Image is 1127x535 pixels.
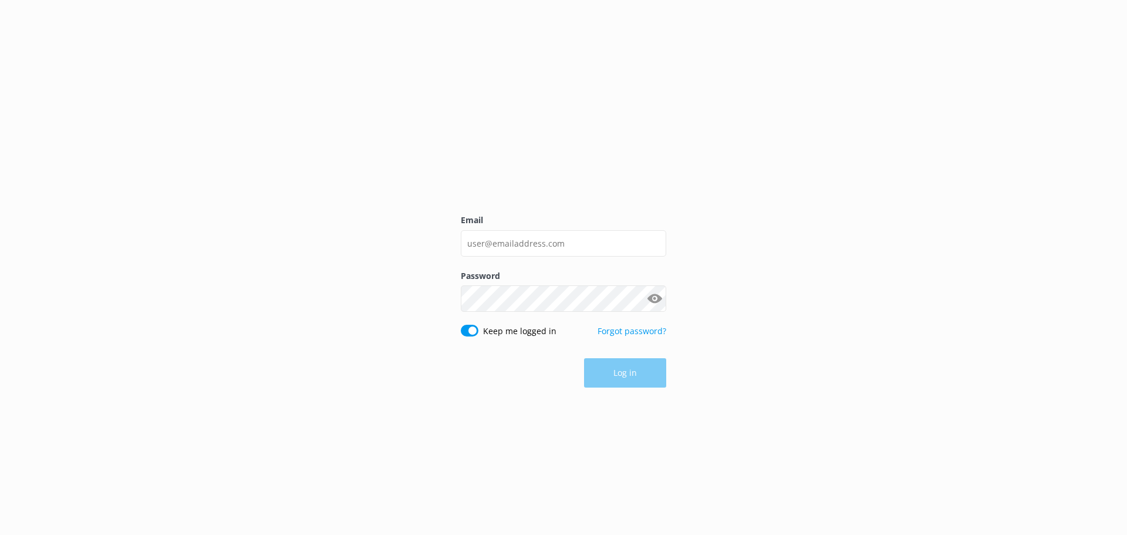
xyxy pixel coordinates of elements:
input: user@emailaddress.com [461,230,666,257]
label: Password [461,270,666,282]
label: Keep me logged in [483,325,556,338]
button: Show password [643,287,666,311]
a: Forgot password? [598,325,666,337]
label: Email [461,214,666,227]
